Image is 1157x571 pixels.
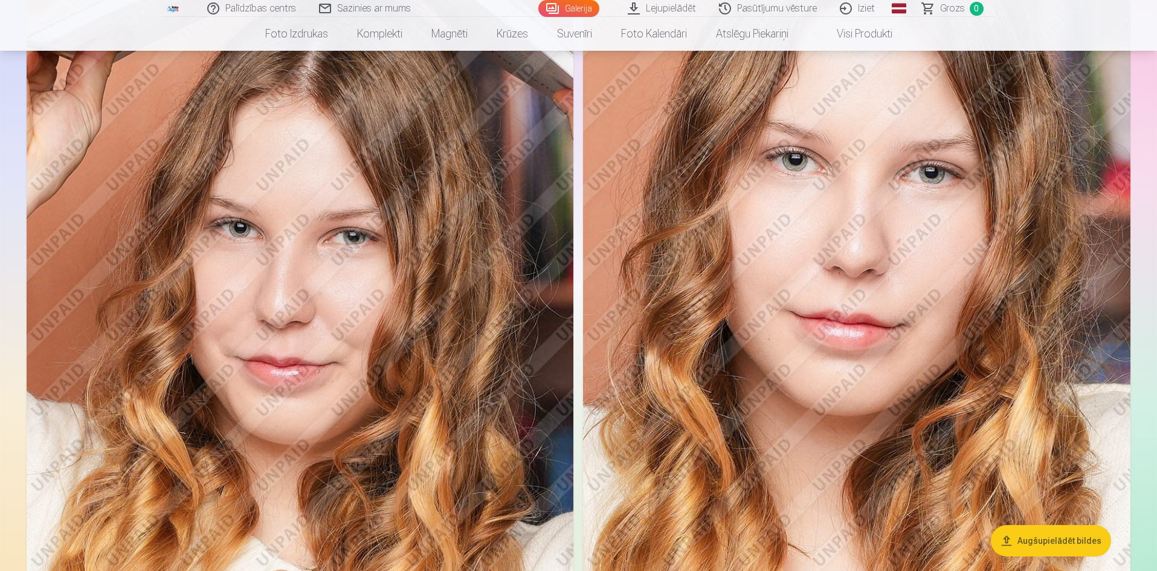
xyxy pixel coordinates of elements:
[251,17,343,51] a: Foto izdrukas
[803,17,907,51] a: Visi produkti
[417,17,482,51] a: Magnēti
[701,17,803,51] a: Atslēgu piekariņi
[940,1,965,16] span: Grozs
[607,17,701,51] a: Foto kalendāri
[343,17,417,51] a: Komplekti
[482,17,543,51] a: Krūzes
[970,2,984,16] span: 0
[543,17,607,51] a: Suvenīri
[991,525,1111,556] button: Augšupielādēt bildes
[167,5,180,12] img: /fa4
